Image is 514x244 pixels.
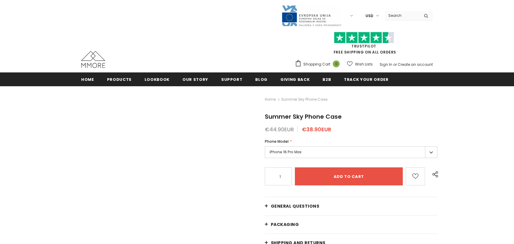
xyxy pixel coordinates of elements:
a: Products [107,72,132,86]
img: Trust Pilot Stars [334,32,394,44]
span: €44.90EUR [265,126,294,133]
a: Sign In [380,62,392,67]
a: Shopping Cart 0 [295,60,343,69]
a: B2B [323,72,331,86]
span: €38.90EUR [302,126,331,133]
img: MMORE Cases [81,51,105,68]
span: B2B [323,77,331,82]
span: Giving back [280,77,310,82]
span: Products [107,77,132,82]
a: Track your order [344,72,388,86]
img: Javni Razpis [281,5,341,27]
span: Our Story [182,77,208,82]
span: support [221,77,243,82]
a: Blog [255,72,268,86]
span: Wish Lists [355,61,373,67]
span: Home [81,77,94,82]
span: PACKAGING [271,221,299,227]
a: Lookbook [145,72,170,86]
span: Shopping Cart [303,61,330,67]
span: USD [366,13,373,19]
label: iPhone 16 Pro Max [265,146,437,158]
span: or [393,62,397,67]
input: Search Site [385,11,419,20]
span: FREE SHIPPING ON ALL ORDERS [295,35,433,55]
a: Create an account [398,62,433,67]
span: Blog [255,77,268,82]
a: Home [81,72,94,86]
span: General Questions [271,203,320,209]
span: Phone Model [265,139,289,144]
a: Javni Razpis [281,13,341,18]
span: 0 [333,60,340,67]
span: Summer Sky Phone Case [265,112,342,121]
a: General Questions [265,197,437,215]
span: Lookbook [145,77,170,82]
span: Track your order [344,77,388,82]
span: Summer Sky Phone Case [281,96,327,103]
a: PACKAGING [265,215,437,233]
input: Add to cart [295,167,403,185]
a: Wish Lists [347,59,373,69]
a: Our Story [182,72,208,86]
a: support [221,72,243,86]
a: Home [265,96,276,103]
a: Trustpilot [351,44,376,49]
a: Giving back [280,72,310,86]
